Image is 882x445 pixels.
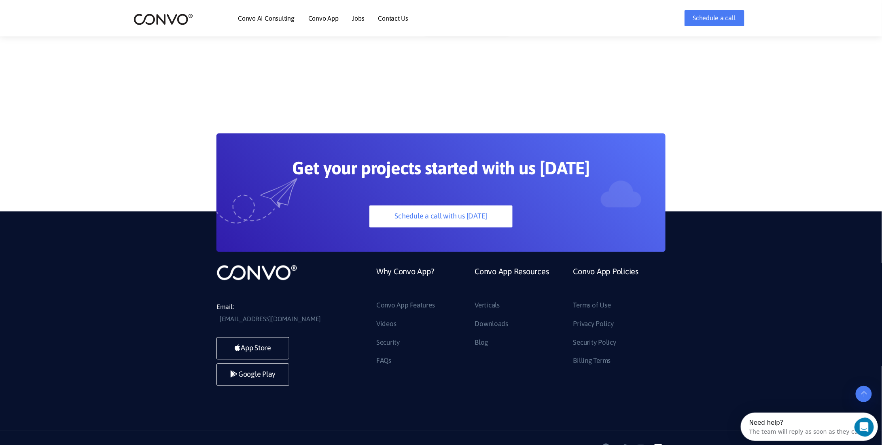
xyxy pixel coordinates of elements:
[475,318,508,331] a: Downloads
[352,15,365,21] a: Jobs
[216,264,297,281] img: logo_not_found
[8,13,121,22] div: The team will reply as soon as they can
[216,337,289,360] a: App Store
[854,417,880,437] iframe: Intercom live chat
[134,13,193,25] img: logo_2.png
[378,15,409,21] a: Contact Us
[573,264,639,299] a: Convo App Policies
[741,413,878,441] iframe: Intercom live chat discovery launcher
[475,337,488,350] a: Blog
[369,206,512,228] a: Schedule a call with us [DATE]
[376,337,400,350] a: Security
[573,299,611,312] a: Terms of Use
[308,15,339,21] a: Convo App
[238,15,294,21] a: Convo AI Consulting
[3,3,145,25] div: Open Intercom Messenger
[573,337,616,350] a: Security Policy
[255,158,627,185] h2: Get your projects started with us [DATE]
[475,299,500,312] a: Verticals
[573,355,611,368] a: Billing Terms
[216,301,338,326] li: Email:
[376,299,435,312] a: Convo App Features
[376,355,391,368] a: FAQs
[220,314,321,326] a: [EMAIL_ADDRESS][DOMAIN_NAME]
[8,7,121,13] div: Need help?
[475,264,549,299] a: Convo App Resources
[376,318,396,331] a: Videos
[370,264,666,373] div: Footer
[685,10,744,26] a: Schedule a call
[216,364,289,386] a: Google Play
[376,264,435,299] a: Why Convo App?
[573,318,614,331] a: Privacy Policy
